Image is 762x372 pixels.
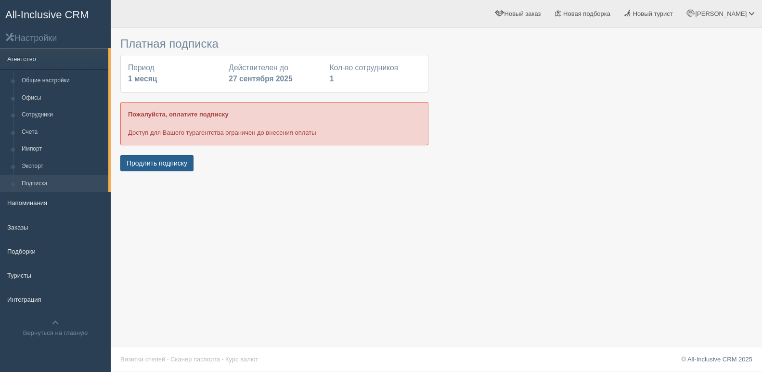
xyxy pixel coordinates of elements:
[167,356,169,363] span: ·
[695,10,747,17] span: [PERSON_NAME]
[120,155,194,171] button: Продлить подписку
[325,63,426,85] div: Кол-во сотрудников
[330,75,334,83] b: 1
[504,10,541,17] span: Новый заказ
[123,63,224,85] div: Период
[17,158,108,175] a: Экспорт
[17,175,108,192] a: Подписка
[17,90,108,107] a: Офисы
[17,72,108,90] a: Общие настройки
[681,356,752,363] a: © All-Inclusive CRM 2025
[229,75,292,83] b: 27 сентября 2025
[5,9,89,21] span: All-Inclusive CRM
[633,10,673,17] span: Новый турист
[17,124,108,141] a: Счета
[120,38,428,50] h3: Платная подписка
[170,356,220,363] a: Сканер паспорта
[563,10,610,17] span: Новая подборка
[222,356,224,363] span: ·
[17,141,108,158] a: Импорт
[225,356,258,363] a: Курс валют
[128,75,157,83] b: 1 месяц
[120,356,165,363] a: Визитки отелей
[0,0,110,27] a: All-Inclusive CRM
[224,63,324,85] div: Действителен до
[128,111,229,118] b: Пожалуйста, оплатите подписку
[17,106,108,124] a: Сотрудники
[120,102,428,145] div: Доступ для Вашего турагентства ограничен до внесения оплаты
